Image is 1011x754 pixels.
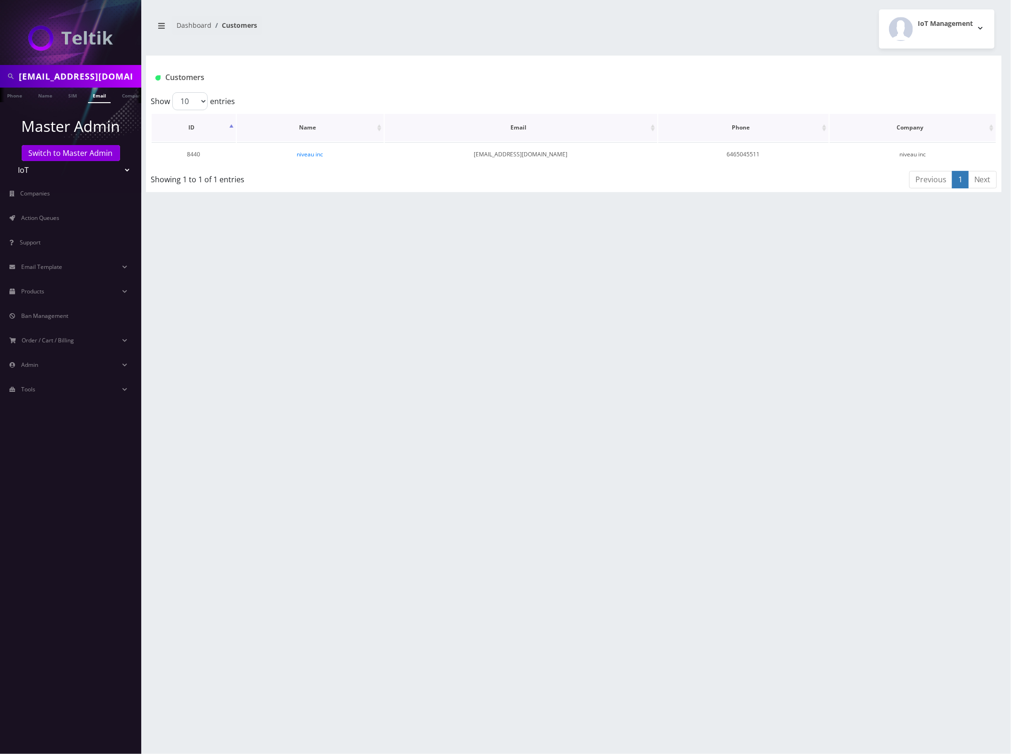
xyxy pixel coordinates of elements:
[385,114,657,141] th: Email: activate to sort column ascending
[658,142,829,166] td: 6465045511
[952,171,969,188] a: 1
[33,88,57,102] a: Name
[22,145,120,161] a: Switch to Master Admin
[21,385,35,393] span: Tools
[879,9,995,49] button: IoT Management
[21,189,50,197] span: Companies
[152,114,236,141] th: ID: activate to sort column descending
[152,142,236,166] td: 8440
[177,21,211,30] a: Dashboard
[385,142,657,166] td: [EMAIL_ADDRESS][DOMAIN_NAME]
[658,114,829,141] th: Phone: activate to sort column ascending
[830,114,996,141] th: Company: activate to sort column ascending
[22,336,74,344] span: Order / Cart / Billing
[64,88,81,102] a: SIM
[918,20,973,28] h2: IoT Management
[21,287,44,295] span: Products
[88,88,111,103] a: Email
[151,170,496,185] div: Showing 1 to 1 of 1 entries
[211,20,257,30] li: Customers
[155,73,850,82] h1: Customers
[151,92,235,110] label: Show entries
[117,88,149,102] a: Company
[28,25,113,51] img: IoT
[21,214,59,222] span: Action Queues
[830,142,996,166] td: niveau inc
[21,263,62,271] span: Email Template
[297,150,324,158] a: niveau inc
[2,88,27,102] a: Phone
[172,92,208,110] select: Showentries
[21,312,68,320] span: Ban Management
[909,171,953,188] a: Previous
[237,114,384,141] th: Name: activate to sort column ascending
[153,16,567,42] nav: breadcrumb
[20,238,40,246] span: Support
[21,361,38,369] span: Admin
[19,67,139,85] input: Search in Company
[968,171,997,188] a: Next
